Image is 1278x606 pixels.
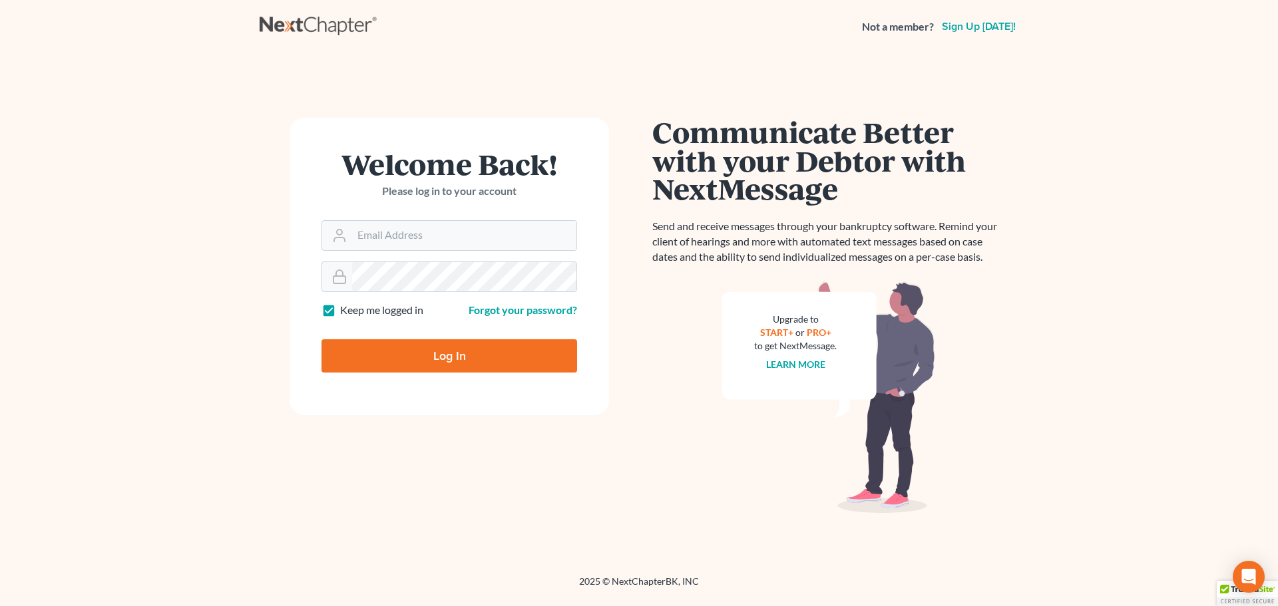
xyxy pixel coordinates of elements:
[1217,581,1278,606] div: TrustedSite Certified
[722,281,935,514] img: nextmessage_bg-59042aed3d76b12b5cd301f8e5b87938c9018125f34e5fa2b7a6b67550977c72.svg
[807,327,831,338] a: PRO+
[321,184,577,199] p: Please log in to your account
[260,575,1018,599] div: 2025 © NextChapterBK, INC
[754,339,837,353] div: to get NextMessage.
[652,219,1005,265] p: Send and receive messages through your bankruptcy software. Remind your client of hearings and mo...
[1233,561,1265,593] div: Open Intercom Messenger
[754,313,837,326] div: Upgrade to
[862,19,934,35] strong: Not a member?
[939,21,1018,32] a: Sign up [DATE]!
[760,327,793,338] a: START+
[340,303,423,318] label: Keep me logged in
[469,303,577,316] a: Forgot your password?
[652,118,1005,203] h1: Communicate Better with your Debtor with NextMessage
[321,150,577,178] h1: Welcome Back!
[766,359,825,370] a: Learn more
[352,221,576,250] input: Email Address
[795,327,805,338] span: or
[321,339,577,373] input: Log In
